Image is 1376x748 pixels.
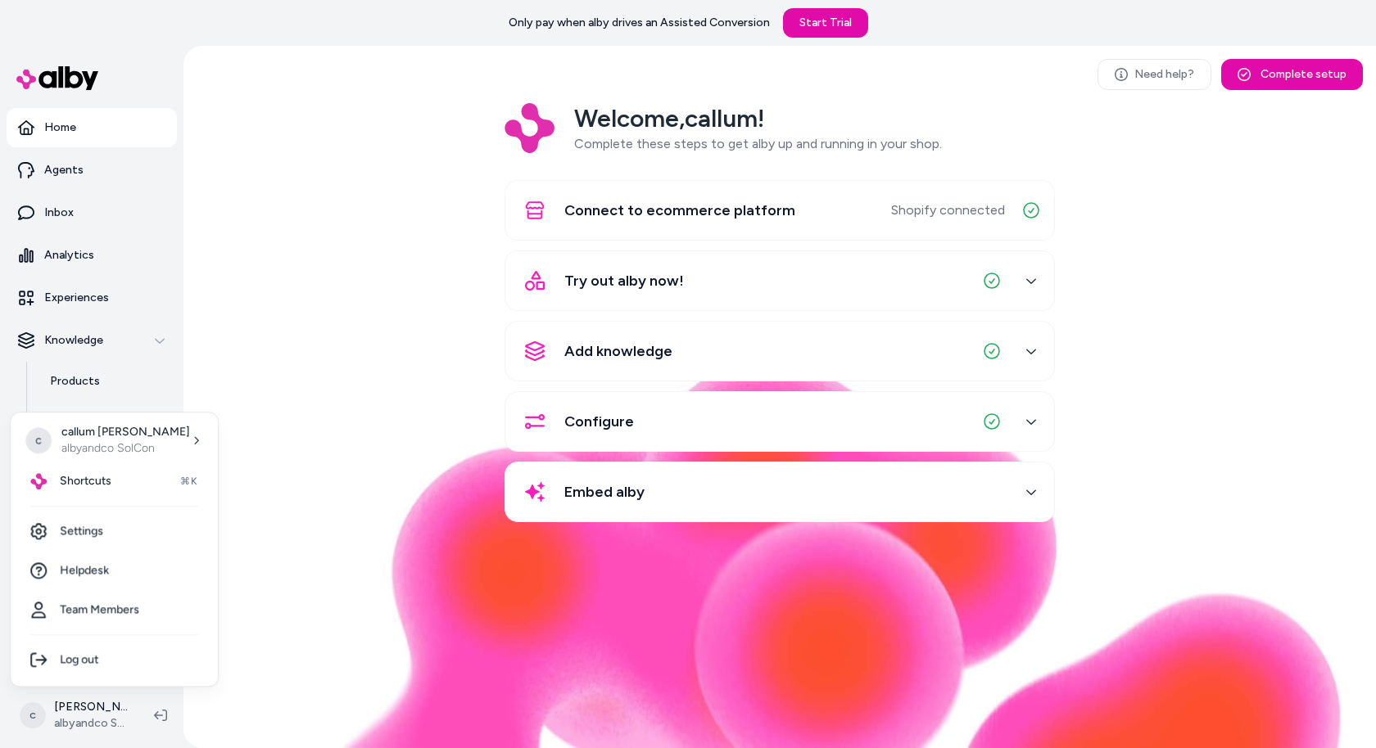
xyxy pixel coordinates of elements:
[17,640,211,679] div: Log out
[61,424,190,440] p: callum [PERSON_NAME]
[30,473,47,489] img: alby Logo
[17,511,211,551] a: Settings
[60,473,111,489] span: Shortcuts
[180,475,198,488] span: ⌘K
[60,562,109,579] span: Helpdesk
[25,427,52,453] span: c
[61,440,190,457] p: albyandco SolCon
[17,590,211,629] a: Team Members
